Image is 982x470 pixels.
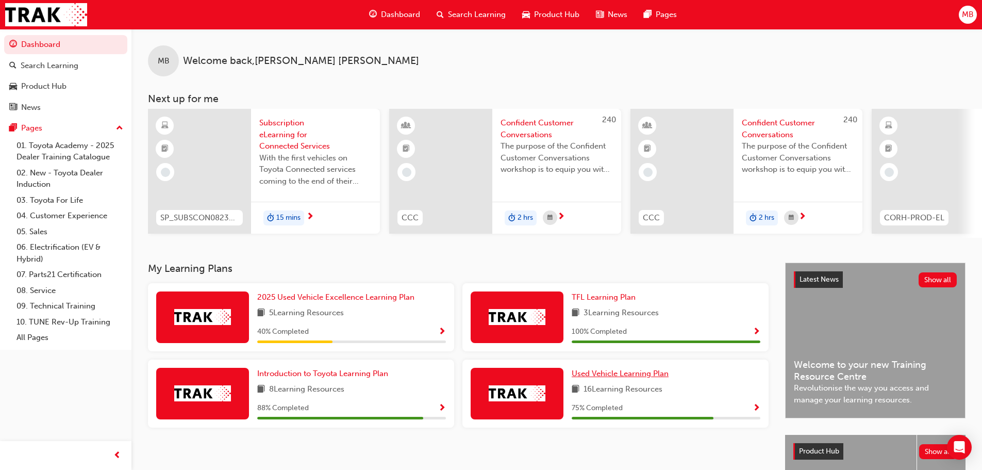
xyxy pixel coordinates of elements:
a: Search Learning [4,56,127,75]
img: Trak [489,385,545,401]
span: MB [962,9,974,21]
span: learningRecordVerb_NONE-icon [161,168,170,177]
span: search-icon [437,8,444,21]
span: learningResourceType_INSTRUCTOR_LED-icon [403,119,410,133]
span: booktick-icon [403,142,410,156]
h3: Next up for me [131,93,982,105]
span: Show Progress [438,404,446,413]
span: Show Progress [753,404,760,413]
span: With the first vehicles on Toyota Connected services coming to the end of their complimentary per... [259,152,372,187]
a: 240CCCConfident Customer ConversationsThe purpose of the Confident Customer Conversations worksho... [389,109,621,234]
a: 10. TUNE Rev-Up Training [12,314,127,330]
a: Product Hub [4,77,127,96]
span: book-icon [257,383,265,396]
span: calendar-icon [789,212,794,224]
button: Pages [4,119,127,138]
span: TFL Learning Plan [572,293,636,302]
span: Show Progress [438,328,446,337]
span: duration-icon [508,212,515,225]
a: TFL Learning Plan [572,291,640,303]
a: news-iconNews [588,4,636,25]
span: Search Learning [448,9,506,21]
a: guage-iconDashboard [361,4,428,25]
span: prev-icon [113,449,121,462]
span: SP_SUBSCON0823_EL [160,212,239,224]
span: Welcome to your new Training Resource Centre [794,359,957,382]
a: Latest NewsShow all [794,271,957,288]
button: Show all [919,444,958,459]
span: CORH-PROD-EL [884,212,944,224]
span: booktick-icon [161,142,169,156]
img: Trak [174,309,231,325]
span: News [608,9,627,21]
span: learningResourceType_ELEARNING-icon [161,119,169,133]
span: learningRecordVerb_NONE-icon [643,168,653,177]
span: calendar-icon [547,212,553,224]
span: 5 Learning Resources [269,307,344,320]
span: 8 Learning Resources [269,383,344,396]
span: Used Vehicle Learning Plan [572,369,669,378]
span: Product Hub [534,9,579,21]
span: duration-icon [267,212,274,225]
span: Confident Customer Conversations [742,117,854,140]
img: Trak [489,309,545,325]
span: learningResourceType_ELEARNING-icon [885,119,892,133]
span: up-icon [116,122,123,135]
a: 04. Customer Experience [12,208,127,224]
span: car-icon [9,82,17,91]
span: booktick-icon [644,142,651,156]
span: 75 % Completed [572,402,623,414]
span: 40 % Completed [257,326,309,338]
button: Show Progress [753,402,760,415]
span: Show Progress [753,328,760,337]
span: Introduction to Toyota Learning Plan [257,369,388,378]
a: car-iconProduct Hub [514,4,588,25]
span: Product Hub [799,447,839,456]
span: next-icon [798,213,806,222]
a: News [4,98,127,117]
div: News [21,102,41,114]
a: Latest NewsShow allWelcome to your new Training Resource CentreRevolutionise the way you access a... [785,263,966,418]
span: 2 hrs [759,212,774,224]
span: Pages [656,9,677,21]
a: 07. Parts21 Certification [12,267,127,283]
a: 03. Toyota For Life [12,192,127,208]
a: 08. Service [12,283,127,299]
span: book-icon [572,307,579,320]
span: next-icon [306,213,314,222]
span: news-icon [9,103,17,112]
button: MB [959,6,977,24]
span: learningRecordVerb_NONE-icon [885,168,894,177]
span: 3 Learning Resources [584,307,659,320]
a: Dashboard [4,35,127,54]
a: Product HubShow all [793,443,957,460]
span: Welcome back , [PERSON_NAME] [PERSON_NAME] [183,55,419,67]
a: 01. Toyota Academy - 2025 Dealer Training Catalogue [12,138,127,165]
a: 2025 Used Vehicle Excellence Learning Plan [257,291,419,303]
span: MB [158,55,170,67]
a: Used Vehicle Learning Plan [572,368,673,380]
button: Show Progress [438,326,446,338]
span: duration-icon [750,212,757,225]
span: Confident Customer Conversations [501,117,613,140]
span: search-icon [9,61,16,71]
span: 88 % Completed [257,402,309,414]
a: 09. Technical Training [12,298,127,314]
span: car-icon [522,8,530,21]
a: All Pages [12,330,127,346]
span: pages-icon [9,124,17,133]
span: guage-icon [369,8,377,21]
a: search-iconSearch Learning [428,4,514,25]
span: booktick-icon [885,142,892,156]
span: guage-icon [9,40,17,50]
button: Show Progress [438,402,446,415]
h3: My Learning Plans [148,263,769,274]
a: Trak [5,3,87,26]
a: Introduction to Toyota Learning Plan [257,368,392,380]
span: book-icon [572,383,579,396]
a: 240CCCConfident Customer ConversationsThe purpose of the Confident Customer Conversations worksho... [630,109,862,234]
div: Product Hub [21,80,66,92]
span: news-icon [596,8,604,21]
span: 2 hrs [518,212,533,224]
